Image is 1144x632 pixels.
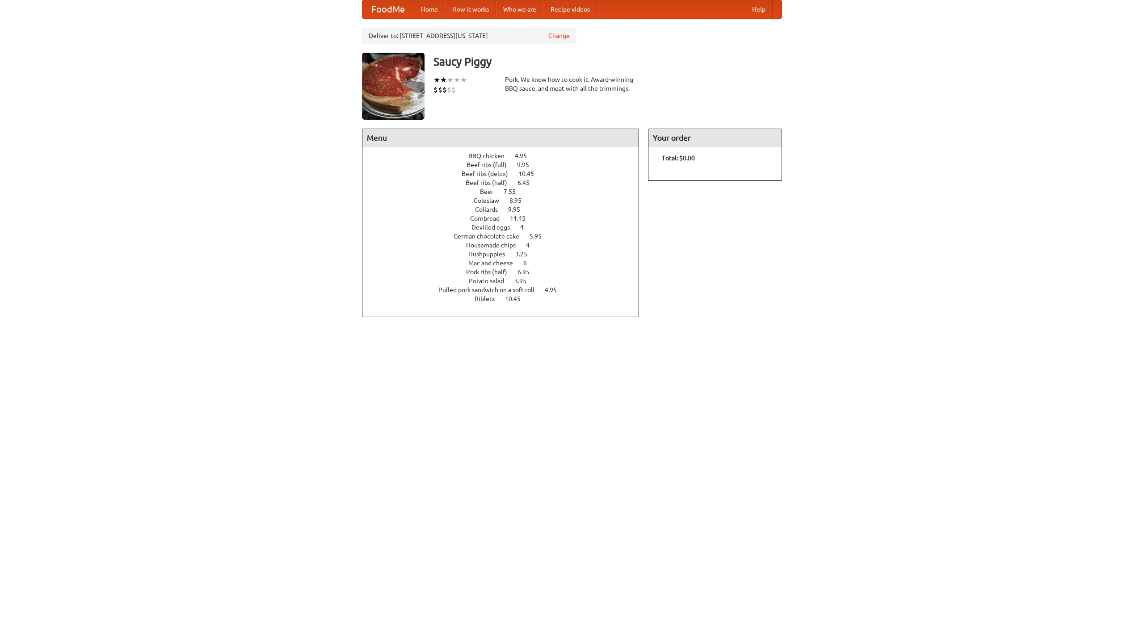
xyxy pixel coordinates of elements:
span: Beef ribs (half) [466,179,516,186]
h4: Your order [648,129,782,147]
a: Beef ribs (full) 9.95 [467,161,546,168]
a: Collards 9.95 [475,206,537,213]
a: Change [548,31,570,40]
img: angular.jpg [362,53,425,120]
span: Devilled eggs [471,224,519,231]
span: Pulled pork sandwich on a soft roll [438,286,543,293]
span: Cornbread [470,215,509,222]
span: 6.45 [517,179,538,186]
li: $ [438,85,442,95]
a: Recipe videos [543,0,597,18]
div: Pork. We know how to cook it. Award-winning BBQ sauce, and meat with all the trimmings. [505,75,639,93]
span: 6.95 [517,268,538,276]
a: Beef ribs (delux) 10.45 [462,170,551,177]
span: Housemade chips [466,242,525,249]
li: ★ [460,75,467,85]
span: 9.95 [517,161,538,168]
a: Beer 7.55 [480,188,532,195]
span: BBQ chicken [468,152,513,159]
span: Hushpuppies [468,251,514,258]
span: 9.95 [508,206,529,213]
span: Beef ribs (delux) [462,170,517,177]
a: German chocolate cake 5.95 [454,233,558,240]
span: 6 [523,259,536,267]
a: BBQ chicken 4.95 [468,152,543,159]
span: 4 [520,224,533,231]
li: $ [447,85,451,95]
span: 4 [526,242,538,249]
span: Coleslaw [474,197,508,204]
li: ★ [440,75,447,85]
a: Riblets 10.45 [475,295,537,302]
b: Total: $0.00 [662,155,695,162]
span: Beer [480,188,502,195]
a: How it works [445,0,496,18]
li: ★ [454,75,460,85]
a: Mac and cheese 6 [468,259,543,267]
a: Beef ribs (half) 6.45 [466,179,546,186]
a: FoodMe [362,0,414,18]
a: Help [745,0,773,18]
span: Pork ribs (half) [466,268,516,276]
span: 3.95 [514,277,535,285]
a: Hushpuppies 3.25 [468,251,544,258]
span: Riblets [475,295,504,302]
span: 10.45 [505,295,530,302]
span: Collards [475,206,507,213]
a: Devilled eggs 4 [471,224,540,231]
span: Beef ribs (full) [467,161,516,168]
a: Pork ribs (half) 6.95 [466,268,546,276]
li: ★ [433,75,440,85]
li: $ [433,85,438,95]
a: Housemade chips 4 [466,242,546,249]
div: Deliver to: [STREET_ADDRESS][US_STATE] [362,28,576,44]
a: Potato salad 3.95 [469,277,543,285]
li: $ [442,85,447,95]
span: 8.95 [509,197,530,204]
a: Coleslaw 8.95 [474,197,538,204]
a: Cornbread 11.45 [470,215,542,222]
span: 10.45 [518,170,543,177]
li: $ [451,85,456,95]
a: Who we are [496,0,543,18]
span: German chocolate cake [454,233,528,240]
span: 4.95 [545,286,566,293]
span: Mac and cheese [468,259,522,267]
span: Potato salad [469,277,513,285]
span: 11.45 [510,215,534,222]
span: 7.55 [504,188,525,195]
span: 4.95 [515,152,536,159]
a: Home [414,0,445,18]
li: ★ [447,75,454,85]
h3: Saucy Piggy [433,53,782,71]
a: Pulled pork sandwich on a soft roll 4.95 [438,286,573,293]
span: 3.25 [515,251,536,258]
h4: Menu [362,129,639,147]
span: 5.95 [530,233,551,240]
